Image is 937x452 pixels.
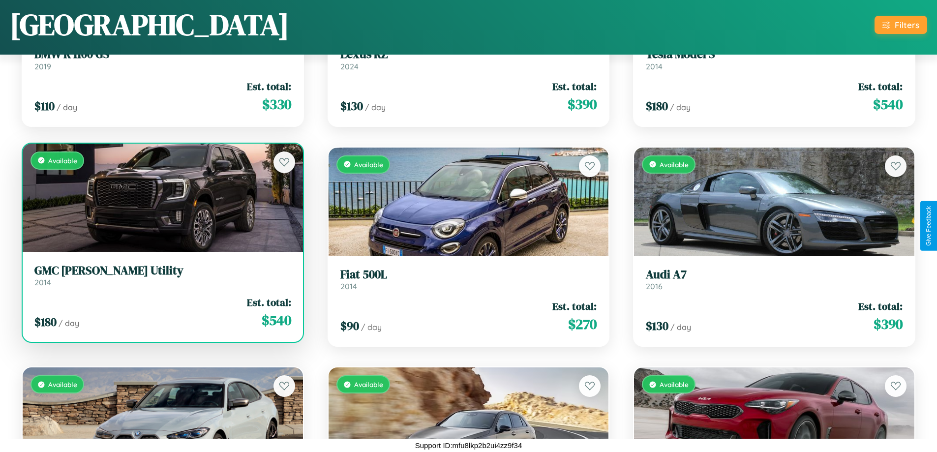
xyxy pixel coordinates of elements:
[858,299,903,313] span: Est. total:
[361,322,382,332] span: / day
[646,98,668,114] span: $ 180
[247,79,291,93] span: Est. total:
[568,314,597,334] span: $ 270
[340,281,357,291] span: 2014
[10,4,289,45] h1: [GEOGRAPHIC_DATA]
[873,94,903,114] span: $ 540
[875,16,927,34] button: Filters
[48,380,77,389] span: Available
[895,20,919,30] div: Filters
[646,318,668,334] span: $ 130
[34,277,51,287] span: 2014
[874,314,903,334] span: $ 390
[646,47,903,71] a: Tesla Model S2014
[57,102,77,112] span: / day
[340,268,597,282] h3: Fiat 500L
[340,47,597,61] h3: Lexus RZ
[34,47,291,61] h3: BMW R 1100 GS
[262,310,291,330] span: $ 540
[34,264,291,278] h3: GMC [PERSON_NAME] Utility
[646,281,663,291] span: 2016
[568,94,597,114] span: $ 390
[340,61,359,71] span: 2024
[365,102,386,112] span: / day
[48,156,77,165] span: Available
[247,295,291,309] span: Est. total:
[34,314,57,330] span: $ 180
[925,206,932,246] div: Give Feedback
[34,47,291,71] a: BMW R 1100 GS2019
[552,79,597,93] span: Est. total:
[262,94,291,114] span: $ 330
[646,268,903,282] h3: Audi A7
[354,380,383,389] span: Available
[59,318,79,328] span: / day
[415,439,522,452] p: Support ID: mfu8lkp2b2ui4zz9f34
[354,160,383,169] span: Available
[34,264,291,288] a: GMC [PERSON_NAME] Utility2014
[646,47,903,61] h3: Tesla Model S
[646,268,903,292] a: Audi A72016
[660,160,689,169] span: Available
[340,318,359,334] span: $ 90
[340,268,597,292] a: Fiat 500L2014
[660,380,689,389] span: Available
[34,98,55,114] span: $ 110
[552,299,597,313] span: Est. total:
[646,61,663,71] span: 2014
[340,98,363,114] span: $ 130
[340,47,597,71] a: Lexus RZ2024
[858,79,903,93] span: Est. total:
[34,61,51,71] span: 2019
[670,322,691,332] span: / day
[670,102,691,112] span: / day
